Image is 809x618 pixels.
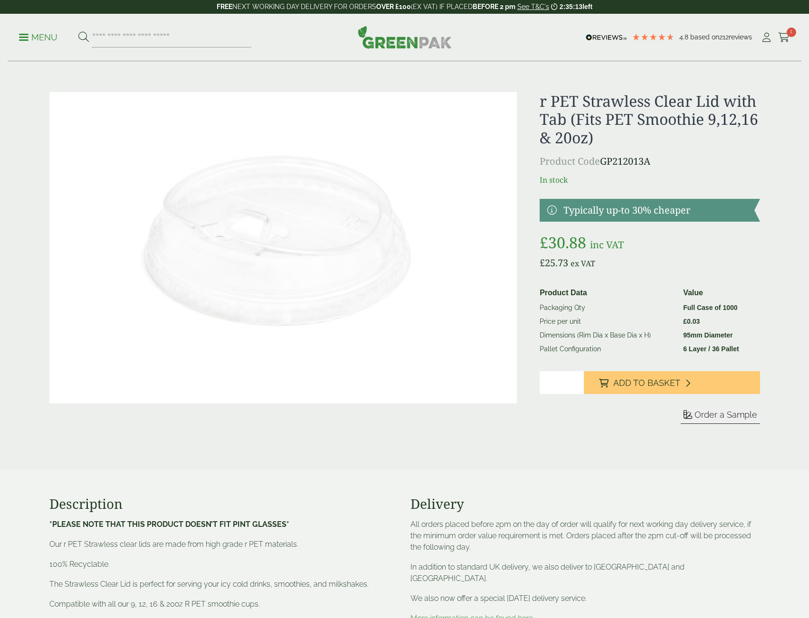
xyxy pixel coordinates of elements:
strong: FREE [217,3,232,10]
strong: 6 Layer / 36 Pallet [683,345,739,353]
h3: Delivery [410,496,760,512]
bdi: 30.88 [540,232,586,253]
i: My Account [761,33,772,42]
img: REVIEWS.io [586,34,627,41]
p: We also now offer a special [DATE] delivery service. [410,593,760,604]
span: reviews [729,33,752,41]
strong: *PLEASE NOTE THAT THIS PRODUCT DOESN’T FIT PINT GLASSES* [49,520,289,529]
a: 1 [778,30,790,45]
strong: 95mm Diameter [683,331,733,339]
span: Our r PET Strawless clear lids are made from high grade r PET materials. [49,540,298,549]
p: In addition to standard UK delivery, we also deliver to [GEOGRAPHIC_DATA] and [GEOGRAPHIC_DATA]. [410,562,760,584]
h3: Description [49,496,399,512]
span: 100% Recyclable. [49,560,110,569]
a: Menu [19,32,57,41]
th: Value [679,285,756,301]
p: All orders placed before 2pm on the day of order will qualify for next working day delivery servi... [410,519,760,553]
button: Order a Sample [681,409,760,424]
span: £ [683,318,687,325]
span: Product Code [540,155,600,168]
strong: Full Case of 1000 [683,304,737,311]
span: left [582,3,592,10]
strong: BEFORE 2 pm [473,3,515,10]
a: See T&C's [517,3,549,10]
span: 4.8 [679,33,690,41]
span: inc VAT [590,238,624,251]
span: ex VAT [571,258,595,269]
h1: r PET Strawless Clear Lid with Tab (Fits PET Smoothie 9,12,16 & 20oz) [540,92,760,147]
span: Compatible with all our 9, 12, 16 & 20oz R PET smoothie cups. [49,599,260,609]
span: £ [540,232,548,253]
img: 213013A PET Strawless Clear Lid [49,92,517,403]
span: Based on [690,33,719,41]
img: GreenPak Supplies [358,26,452,48]
th: Product Data [536,285,679,301]
span: The Strawless Clear Lid is perfect for serving your icy cold drinks, smoothies, and milkshakes. [49,580,369,589]
span: Add to Basket [613,378,680,388]
td: Dimensions (Rim Dia x Base Dia x H) [536,328,679,342]
span: 1 [787,28,796,37]
td: Price per unit [536,315,679,328]
td: Packaging Qty [536,301,679,315]
i: Cart [778,33,790,42]
button: Add to Basket [584,371,760,394]
span: £ [540,256,545,269]
div: 4.79 Stars [632,33,675,41]
p: Menu [19,32,57,43]
span: 212 [719,33,729,41]
p: In stock [540,174,760,186]
span: Order a Sample [695,410,757,420]
strong: OVER £100 [376,3,411,10]
bdi: 25.73 [540,256,568,269]
td: Pallet Configuration [536,342,679,356]
bdi: 0.03 [683,318,700,325]
span: 2:35:13 [560,3,582,10]
p: GP212013A [540,154,760,169]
